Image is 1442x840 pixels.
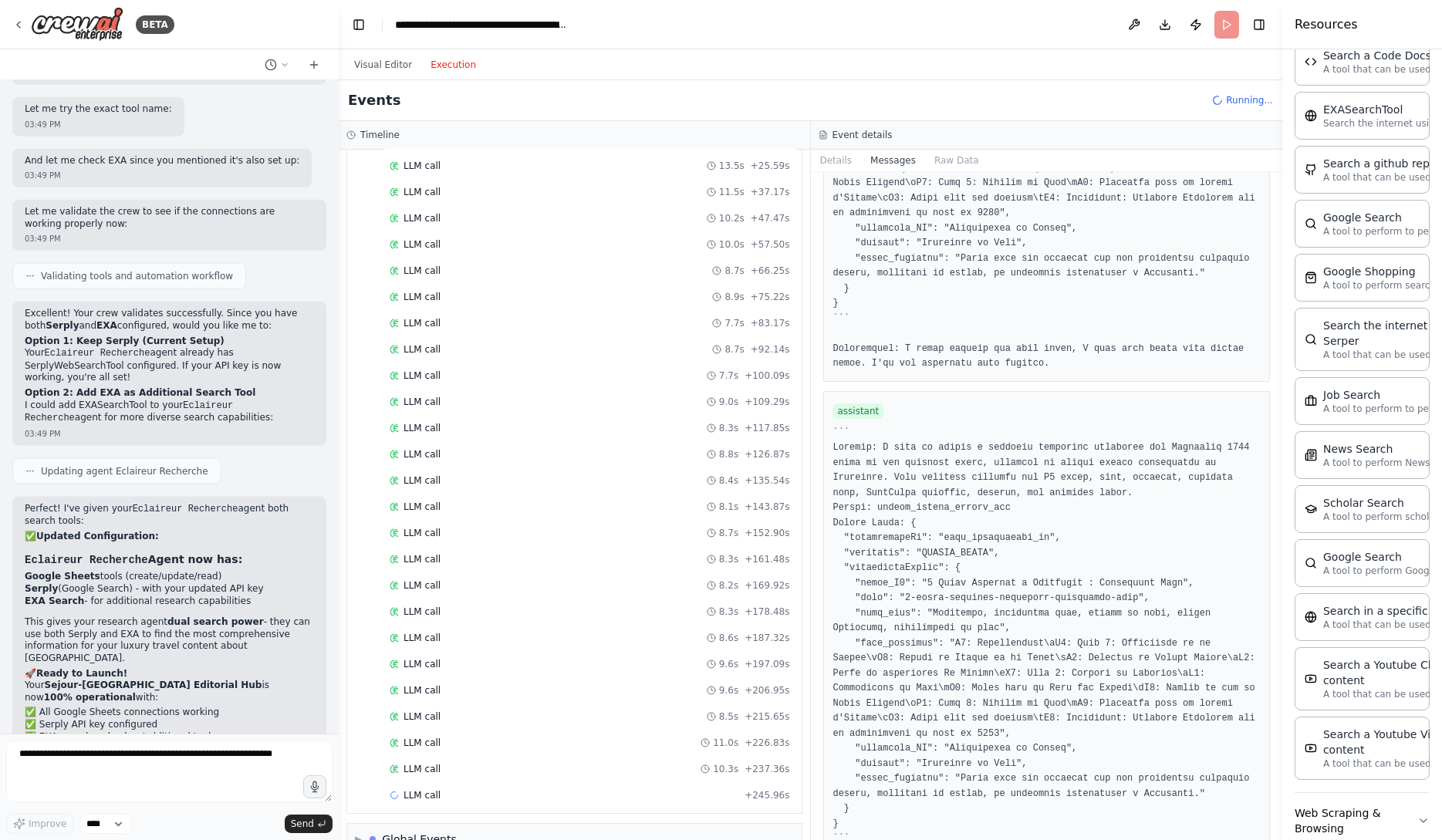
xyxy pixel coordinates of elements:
img: GithubSearchTool [1305,164,1317,176]
button: Details [811,150,862,171]
span: LLM call [404,317,441,329]
span: LLM call [404,474,441,487]
span: + 126.87s [745,448,789,460]
span: + 37.17s [751,186,790,198]
img: SerplyScholarSearchTool [1305,503,1317,515]
span: assistant [833,403,884,419]
span: LLM call [404,343,441,356]
span: 11.0s [713,737,738,749]
button: Send [285,815,333,833]
span: + 245.96s [745,789,789,801]
div: 03:49 PM [25,119,172,130]
button: Hide left sidebar [348,14,370,35]
span: LLM call [404,658,441,670]
span: LLM call [404,501,441,513]
li: ✅ All Google Sheets connections working [25,707,314,719]
img: YoutubeVideoSearchTool [1305,742,1317,754]
span: 8.6s [719,632,738,644]
span: Validating tools and automation workflow [41,270,233,282]
img: SerpApiGoogleSearchTool [1305,218,1317,230]
strong: EXA Search [25,595,84,606]
img: SerplyJobSearchTool [1305,395,1317,407]
img: SerperDevTool [1305,333,1317,346]
span: 8.7s [724,343,744,356]
span: + 161.48s [745,553,789,565]
span: LLM call [404,527,441,539]
li: (Google Search) - with your updated API key [25,583,314,595]
div: BETA [136,15,174,34]
span: + 47.47s [751,212,790,224]
span: 8.4s [719,474,738,487]
code: Eclaireur Recherche [45,348,150,359]
h3: Event details [832,129,893,141]
li: ✅ Serply API key configured [25,719,314,731]
span: 10.3s [713,763,738,775]
span: LLM call [404,422,441,434]
span: LLM call [404,553,441,565]
span: LLM call [404,238,441,251]
span: 8.5s [719,710,738,723]
p: Perfect! I've given your agent both search tools: [25,503,314,528]
button: Execution [421,56,485,74]
li: - for additional research capabilities [25,595,314,608]
span: 11.5s [719,186,745,198]
span: + 143.87s [745,501,789,513]
span: LLM call [404,684,441,697]
span: + 75.22s [751,291,790,303]
span: 13.5s [719,160,745,172]
span: LLM call [404,212,441,224]
nav: breadcrumb [395,17,569,32]
span: LLM call [404,291,441,303]
span: + 226.83s [745,737,789,749]
span: 8.8s [719,448,738,460]
button: Messages [861,150,925,171]
button: Raw Data [925,150,988,171]
span: + 152.90s [745,527,789,539]
span: + 215.65s [745,710,789,723]
h2: 🚀 [25,668,314,680]
span: + 100.09s [745,369,789,382]
img: WebsiteSearchTool [1305,611,1317,623]
li: ✅ EXA search as backup/additional tool [25,731,314,744]
strong: Serply [46,320,79,331]
img: EXASearchTool [1305,110,1317,122]
strong: dual search power [167,616,264,627]
span: 8.2s [719,579,738,592]
p: Your agent already has SerplyWebSearchTool configured. If your API key is now working, you're all... [25,347,314,384]
span: Improve [29,818,66,830]
p: And let me check EXA since you mentioned it's also set up: [25,155,299,167]
span: LLM call [404,763,441,775]
span: + 25.59s [751,160,790,172]
span: 8.3s [719,606,738,618]
p: This gives your research agent - they can use both Serply and EXA to find the most comprehensive ... [25,616,314,664]
img: Logo [31,7,123,42]
p: Excellent! Your crew validates successfully. Since you have both and configured, would you like m... [25,308,314,332]
span: + 83.17s [751,317,790,329]
span: 8.9s [724,291,744,303]
span: LLM call [404,737,441,749]
span: LLM call [404,789,441,801]
p: Let me validate the crew to see if the connections are working properly now: [25,206,314,230]
img: YoutubeChannelSearchTool [1305,673,1317,685]
img: SerpApiGoogleShoppingTool [1305,272,1317,284]
img: SerplyWebSearchTool [1305,557,1317,569]
span: 7.7s [719,369,738,382]
li: tools (create/update/read) [25,571,314,583]
span: 10.2s [719,212,745,224]
p: Your is now with: [25,680,314,703]
span: + 92.14s [751,343,790,356]
span: 8.3s [719,422,738,434]
span: LLM call [404,160,441,172]
button: Start a new chat [302,56,326,74]
span: + 237.36s [745,763,789,775]
span: LLM call [404,369,441,382]
span: + 135.54s [745,474,789,487]
strong: Agent now has: [25,553,242,565]
span: 8.3s [719,553,738,565]
span: 9.6s [719,684,738,697]
span: 9.6s [719,658,738,670]
span: 8.1s [719,501,738,513]
span: 8.7s [719,527,738,539]
h3: Timeline [360,129,400,141]
strong: Ready to Launch! [36,668,127,679]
